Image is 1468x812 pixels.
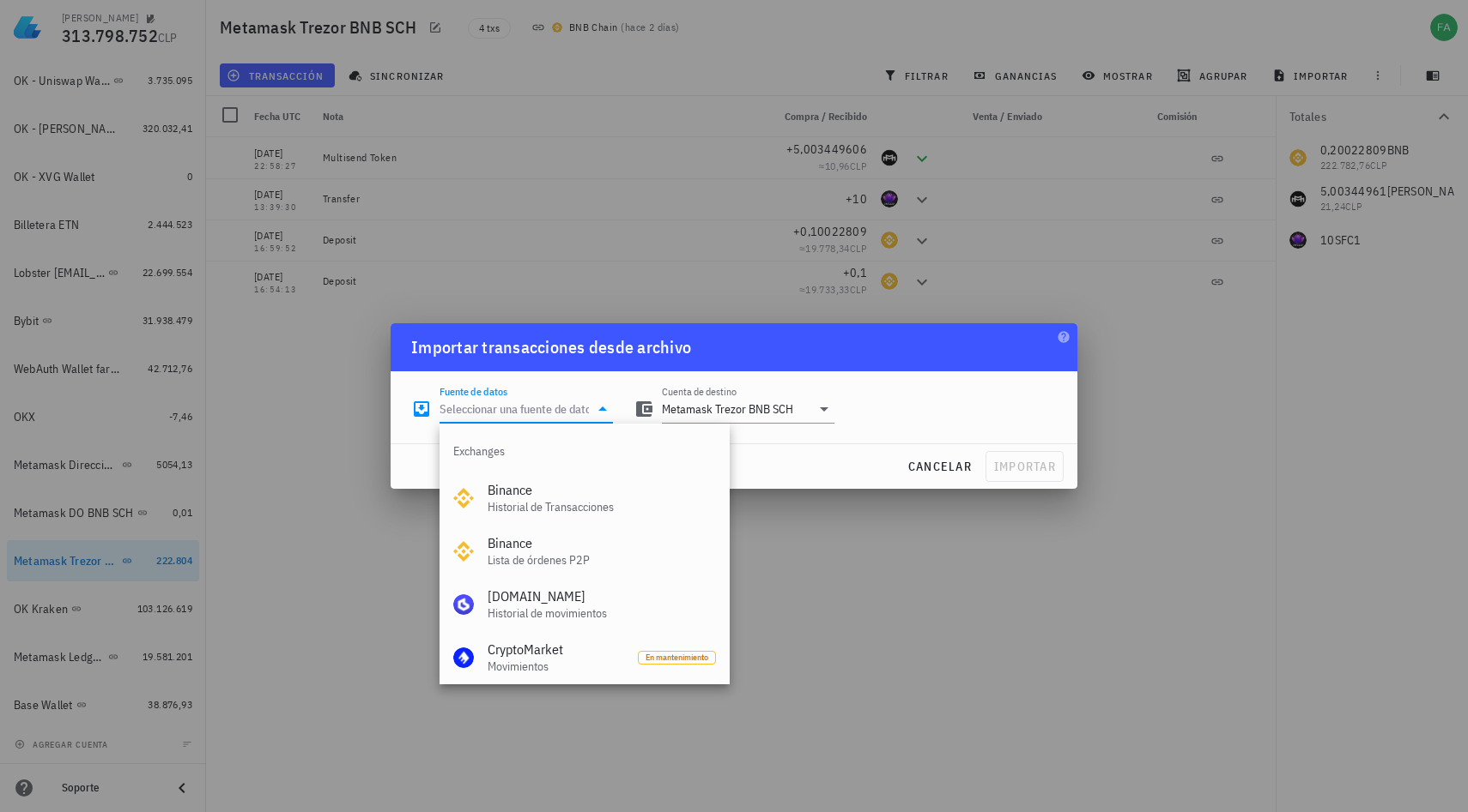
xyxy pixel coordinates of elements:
div: Exchanges [440,430,730,472]
label: Cuenta de destino [662,385,737,398]
button: cancelar [901,451,979,482]
input: Seleccionar una fuente de datos [440,395,589,423]
div: [DOMAIN_NAME] [488,588,716,604]
div: Historial de movimientos [488,606,716,621]
span: En mantenimiento [646,652,708,664]
div: Movimientos [488,659,624,674]
div: Lista de órdenes P2P [488,553,716,568]
div: Historial de Transacciones [488,500,716,514]
div: Binance [488,482,716,498]
span: cancelar [907,459,972,474]
div: Binance [488,535,716,551]
div: CryptoMarket [488,641,624,658]
div: Importar transacciones desde archivo [411,334,691,361]
label: Fuente de datos [440,385,507,398]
